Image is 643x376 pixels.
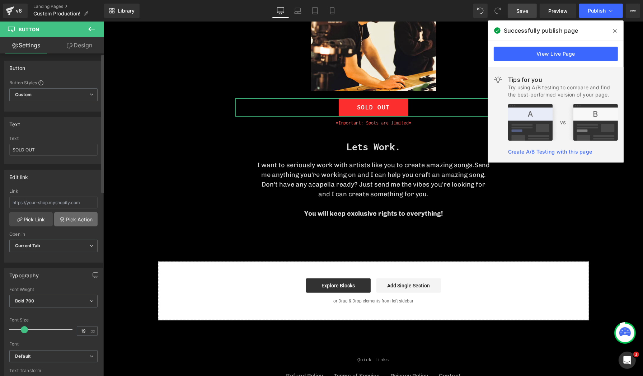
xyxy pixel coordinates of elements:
a: Privacy Policy [287,351,324,358]
a: Design [53,37,105,53]
span: Library [118,8,135,14]
a: Laptop [289,4,306,18]
a: Refund Policy [182,351,219,358]
div: Font [9,342,98,347]
a: SOLD OUT [235,77,305,95]
div: v6 [14,6,23,15]
div: Button [9,61,25,71]
div: Typography [9,268,39,278]
div: Text [9,117,20,127]
button: More [626,4,640,18]
button: Undo [473,4,488,18]
div: Font Size [9,318,98,323]
b: Current Tab [15,243,41,248]
a: Pick Action [54,212,98,226]
a: Add Single Section [273,257,337,271]
div: Font Weight [9,287,98,292]
div: Tips for you [508,75,618,84]
a: Terms of Service [230,351,276,358]
div: Try using A/B testing to compare and find the best-performed version of your page. [508,84,618,98]
p: or Drag & Drop elements from left sidebar [66,277,474,282]
div: Text Transform [9,368,98,373]
span: Successfully publish page [504,26,578,35]
a: New Library [104,4,140,18]
b: Bold 700 [15,298,34,304]
p: I want to seriously work with artists like you to create amazing songs. [153,139,387,158]
a: Landing Pages [33,4,104,9]
a: Pick Link [9,212,53,226]
a: Mobile [324,4,341,18]
span: 1 [633,352,639,357]
input: https://your-shop.myshopify.com [9,197,98,208]
span: Save [516,7,528,15]
span: Publish [588,8,606,14]
span: Button [19,27,39,32]
button: Redo [491,4,505,18]
div: Open in [9,232,98,237]
div: Link [9,189,98,194]
iframe: Intercom live chat [619,352,636,369]
img: tip.png [508,104,618,141]
span: Preview [548,7,568,15]
span: You will keep exclusive rights to everything! [201,188,339,196]
span: Custom Production! [33,11,80,17]
a: v6 [3,4,28,18]
a: View Live Page [494,47,618,61]
a: Contact [335,351,357,358]
button: Publish [579,4,623,18]
div: Button Styles [9,80,98,85]
a: Tablet [306,4,324,18]
a: Explore Blocks [202,257,267,271]
a: Preview [540,4,576,18]
a: Create A/B Testing with this page [508,149,592,155]
strong: Lets Work. [243,119,297,131]
span: px [90,329,97,333]
i: Default [15,353,30,359]
div: Text [9,136,98,141]
img: light.svg [494,75,502,84]
p: Quick links [182,335,357,341]
b: Custom [15,92,32,98]
a: Desktop [272,4,289,18]
div: Edit link [9,170,28,180]
p: Don't have any acapella ready? Just send me the vibes you're looking for and I can create somethi... [153,158,387,178]
span: SOLD OUT [253,81,286,91]
span: *Important: Spots are limited* [232,99,308,104]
